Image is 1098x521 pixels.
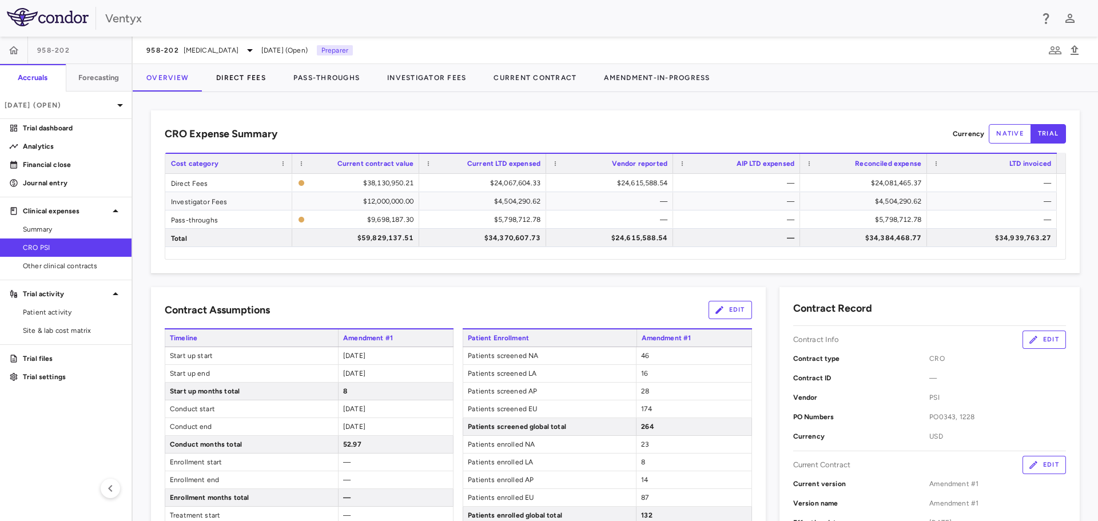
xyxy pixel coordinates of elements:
[937,229,1051,247] div: $34,939,763.27
[165,229,292,246] div: Total
[463,347,636,364] span: Patients screened NA
[261,45,308,55] span: [DATE] (Open)
[280,64,373,92] button: Pass-Throughs
[165,210,292,228] div: Pass-throughs
[683,229,794,247] div: —
[146,46,179,55] span: 958-202
[810,192,921,210] div: $4,504,290.62
[23,289,109,299] p: Trial activity
[303,192,413,210] div: $12,000,000.00
[5,100,113,110] p: [DATE] (Open)
[793,392,930,403] p: Vendor
[343,494,351,502] span: —
[23,123,122,133] p: Trial dashboard
[937,210,1051,229] div: —
[298,211,413,228] span: The contract record and uploaded budget values do not match. Please review the contract record an...
[636,329,752,347] span: Amendment #1
[463,454,636,471] span: Patients enrolled LA
[202,64,280,92] button: Direct Fees
[590,64,723,92] button: Amendment-In-Progress
[929,373,1066,383] span: —
[429,174,540,192] div: $24,067,604.33
[23,261,122,271] span: Other clinical contracts
[298,174,413,191] span: The contract record and uploaded budget values do not match. Please review the contract record an...
[929,353,1066,364] span: CRO
[810,229,921,247] div: $34,384,468.77
[429,229,540,247] div: $34,370,607.73
[343,423,365,431] span: [DATE]
[1023,331,1066,349] button: Edit
[463,436,636,453] span: Patients enrolled NA
[556,210,667,229] div: —
[7,8,89,26] img: logo-full-BYUhSk78.svg
[641,423,654,431] span: 264
[23,242,122,253] span: CRO PSI
[793,479,930,489] p: Current version
[641,458,645,466] span: 8
[556,174,667,192] div: $24,615,588.54
[793,373,930,383] p: Contract ID
[556,192,667,210] div: —
[1009,160,1051,168] span: LTD invoiced
[929,498,1066,508] span: Amendment #1
[683,210,794,229] div: —
[23,307,122,317] span: Patient activity
[641,511,652,519] span: 132
[165,329,338,347] span: Timeline
[165,400,338,417] span: Conduct start
[165,436,338,453] span: Conduct months total
[429,210,540,229] div: $5,798,712.78
[810,174,921,192] div: $24,081,465.37
[463,365,636,382] span: Patients screened LA
[165,174,292,192] div: Direct Fees
[463,489,636,506] span: Patients enrolled EU
[23,325,122,336] span: Site & lab cost matrix
[165,489,338,506] span: Enrollment months total
[165,192,292,210] div: Investigator Fees
[929,412,1066,422] span: PO0343, 1228
[105,10,1032,27] div: Ventyx
[737,160,794,168] span: AIP LTD expensed
[165,418,338,435] span: Conduct end
[23,353,122,364] p: Trial files
[929,479,1066,489] span: Amendment #1
[23,372,122,382] p: Trial settings
[709,301,752,319] button: Edit
[23,224,122,234] span: Summary
[343,440,361,448] span: 52.97
[793,412,930,422] p: PO Numbers
[793,431,930,442] p: Currency
[171,160,218,168] span: Cost category
[165,126,277,142] h6: CRO Expense Summary
[309,210,413,229] div: $9,698,187.30
[343,476,351,484] span: —
[165,303,270,318] h6: Contract Assumptions
[23,178,122,188] p: Journal entry
[463,418,636,435] span: Patients screened global total
[165,347,338,364] span: Start up start
[793,498,930,508] p: Version name
[641,405,651,413] span: 174
[303,229,413,247] div: $59,829,137.51
[309,174,413,192] div: $38,130,950.21
[793,460,850,470] p: Current Contract
[463,400,636,417] span: Patients screened EU
[937,192,1051,210] div: —
[338,329,453,347] span: Amendment #1
[165,454,338,471] span: Enrollment start
[317,45,353,55] p: Preparer
[793,353,930,364] p: Contract type
[467,160,540,168] span: Current LTD expensed
[556,229,667,247] div: $24,615,588.54
[793,335,840,345] p: Contract Info
[343,352,365,360] span: [DATE]
[937,174,1051,192] div: —
[953,129,984,139] p: Currency
[373,64,480,92] button: Investigator Fees
[641,369,648,377] span: 16
[78,73,120,83] h6: Forecasting
[343,405,365,413] span: [DATE]
[463,471,636,488] span: Patients enrolled AP
[37,46,70,55] span: 958-202
[23,206,109,216] p: Clinical expenses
